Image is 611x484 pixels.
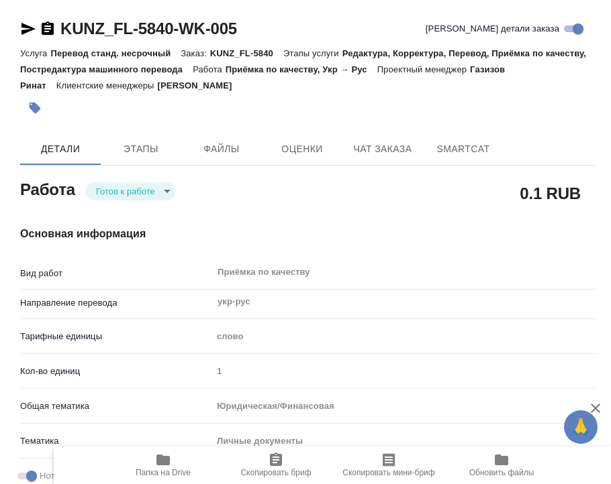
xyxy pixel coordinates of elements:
[342,468,434,477] span: Скопировать мини-бриф
[350,141,415,158] span: Чат заказа
[20,21,36,37] button: Скопировать ссылку для ЯМессенджера
[445,446,558,484] button: Обновить файлы
[270,141,334,158] span: Оценки
[56,80,158,90] p: Клиентские менеджеры
[28,141,93,158] span: Детали
[20,434,212,448] p: Тематика
[220,446,332,484] button: Скопировать бриф
[109,141,173,158] span: Этапы
[20,400,212,413] p: Общая тематика
[212,430,596,452] div: Личные документы
[431,141,496,158] span: SmartCat
[50,48,181,58] p: Перевод станд. несрочный
[181,48,209,58] p: Заказ:
[85,182,175,200] div: Готов к работе
[20,365,212,378] p: Кол-во единиц
[136,468,191,477] span: Папка на Drive
[332,446,445,484] button: Скопировать мини-бриф
[20,330,212,343] p: Тарифные единицы
[20,176,75,200] h2: Работа
[377,64,470,74] p: Проектный менеджер
[226,64,377,74] p: Приёмка по качеству, Укр → Рус
[569,413,592,441] span: 🙏
[40,469,125,483] span: Нотариальный заказ
[426,22,559,36] span: [PERSON_NAME] детали заказа
[212,395,596,418] div: Юридическая/Финансовая
[240,468,311,477] span: Скопировать бриф
[20,296,212,310] p: Направление перевода
[158,80,242,90] p: [PERSON_NAME]
[20,267,212,280] p: Вид работ
[40,21,56,37] button: Скопировать ссылку
[92,186,159,197] button: Готов к работе
[469,468,534,477] span: Обновить файлы
[210,48,283,58] p: KUNZ_FL-5840
[283,48,342,58] p: Этапы услуги
[189,141,254,158] span: Файлы
[60,19,237,38] a: KUNZ_FL-5840-WK-005
[20,48,50,58] p: Услуга
[193,64,226,74] p: Работа
[20,226,596,242] h4: Основная информация
[107,446,220,484] button: Папка на Drive
[20,93,50,123] button: Добавить тэг
[212,361,596,381] input: Пустое поле
[212,325,596,348] div: слово
[520,182,581,204] h2: 0.1 RUB
[564,410,598,444] button: 🙏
